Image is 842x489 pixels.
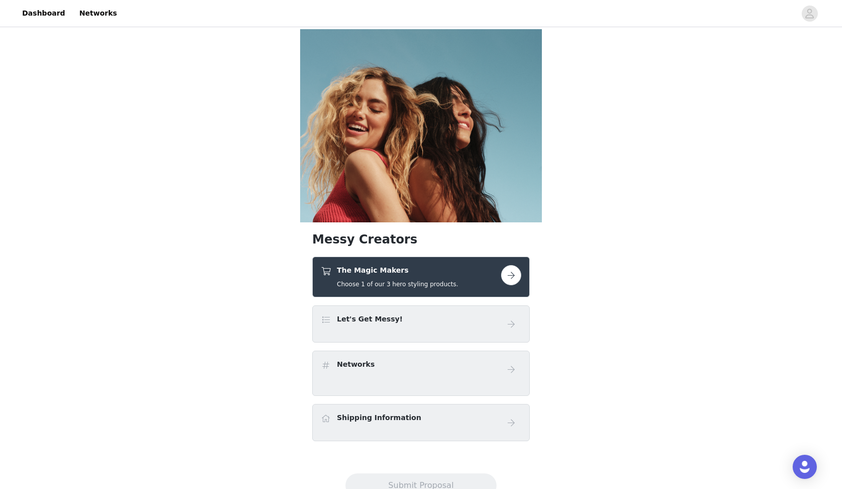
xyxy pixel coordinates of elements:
[337,280,458,289] h5: Choose 1 of our 3 hero styling products.
[805,6,814,22] div: avatar
[337,265,458,276] h4: The Magic Makers
[312,257,530,297] div: The Magic Makers
[337,314,403,324] h4: Let's Get Messy!
[793,455,817,479] div: Open Intercom Messenger
[337,359,375,370] h4: Networks
[312,230,530,249] h1: Messy Creators
[312,351,530,396] div: Networks
[300,29,542,222] img: campaign image
[73,2,123,25] a: Networks
[337,413,421,423] h4: Shipping Information
[16,2,71,25] a: Dashboard
[312,305,530,343] div: Let's Get Messy!
[312,404,530,441] div: Shipping Information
